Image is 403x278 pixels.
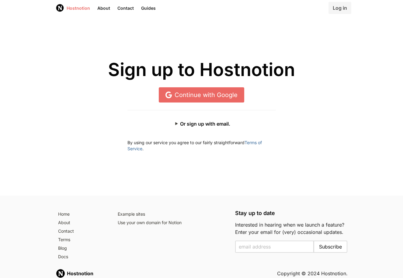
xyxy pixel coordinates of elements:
[115,219,228,227] a: Use your own domain for Notion
[56,4,64,12] img: Host Notion logo
[127,140,276,152] p: By using our service you agree to our fairly straightforward .
[314,241,347,253] button: Subscribe
[328,2,351,14] a: Log in
[167,118,236,130] button: Or sign up with email.
[235,221,348,236] p: Interested in hearing when we launch a feature? Enter your email for (very) occasional updates.
[56,210,108,219] a: Home
[56,253,108,261] a: Docs
[56,219,108,227] a: About
[56,60,348,80] h1: Sign up to Hostnotion
[67,270,93,276] strong: Hostnotion
[115,210,228,219] a: Example sites
[127,140,262,151] a: Terms of Service
[159,87,244,103] a: Continue with Google
[56,227,108,236] a: Contact
[56,244,108,253] a: Blog
[277,270,348,277] h5: Copyright © 2024 Hostnotion.
[56,236,108,244] a: Terms
[235,210,348,216] h5: Stay up to date
[235,241,314,253] input: Enter your email to subscribe to the email list and be notified when we launch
